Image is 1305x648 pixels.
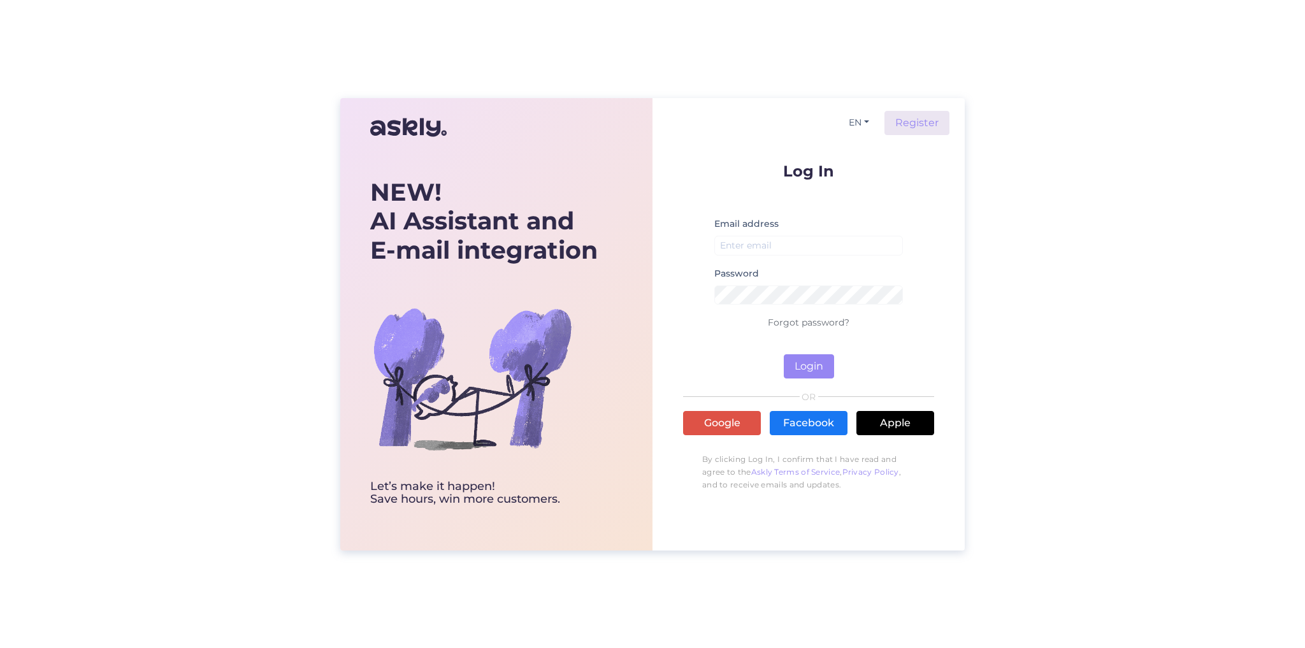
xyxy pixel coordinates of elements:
button: Login [784,354,834,378]
a: Facebook [770,411,847,435]
label: Password [714,267,759,280]
a: Apple [856,411,934,435]
div: AI Assistant and E-mail integration [370,178,598,265]
button: EN [844,113,874,132]
a: Google [683,411,761,435]
img: Askly [370,112,447,143]
a: Askly Terms of Service [751,467,840,477]
span: OR [800,392,818,401]
a: Privacy Policy [842,467,899,477]
div: Let’s make it happen! Save hours, win more customers. [370,480,598,506]
p: Log In [683,163,934,179]
label: Email address [714,217,779,231]
input: Enter email [714,236,903,256]
a: Register [884,111,949,135]
p: By clicking Log In, I confirm that I have read and agree to the , , and to receive emails and upd... [683,447,934,498]
a: Forgot password? [768,317,849,328]
b: NEW! [370,177,442,207]
img: bg-askly [370,277,574,480]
